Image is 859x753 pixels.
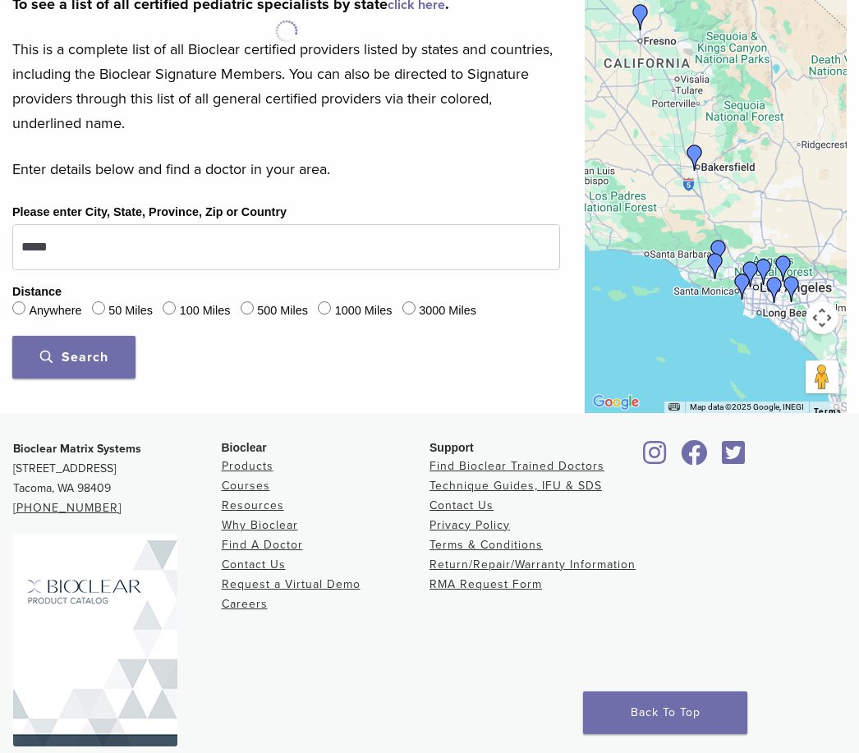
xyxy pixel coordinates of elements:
button: Search [12,336,136,379]
a: Resources [222,498,284,512]
span: Search [40,349,108,365]
a: Terms & Conditions [429,538,543,552]
div: Dr. Sandra Calleros [723,267,762,306]
button: Drag Pegman onto the map to open Street View [806,360,838,393]
a: Why Bioclear [222,518,298,532]
a: [PHONE_NUMBER] [13,501,122,515]
button: Keyboard shortcuts [668,402,680,413]
p: Enter details below and find a doctor in your area. [12,157,560,181]
div: Dr. Jeannie Molato [675,138,714,177]
span: Map data ©2025 Google, INEGI [690,402,804,411]
a: Bioclear [717,450,751,466]
div: Dr. Rajeev Prasher [772,269,811,309]
div: Dr. Justin Stout [699,233,738,273]
label: Please enter City, State, Province, Zip or Country [12,204,287,222]
strong: Bioclear Matrix Systems [13,442,141,456]
a: Careers [222,597,268,611]
a: Return/Repair/Warranty Information [429,558,636,572]
a: RMA Request Form [429,577,542,591]
label: 500 Miles [257,302,308,320]
legend: Distance [12,283,62,301]
p: This is a complete list of all Bioclear certified providers listed by states and countries, inclu... [12,37,560,135]
button: Map camera controls [806,301,838,334]
a: Find Bioclear Trained Doctors [429,459,604,473]
a: Technique Guides, IFU & SDS [429,479,602,493]
a: Back To Top [583,691,747,734]
p: [STREET_ADDRESS] Tacoma, WA 98409 [13,439,222,518]
a: Contact Us [429,498,494,512]
label: 1000 Miles [335,302,393,320]
span: Support [429,441,474,454]
a: Privacy Policy [429,518,510,532]
a: Find A Doctor [222,538,303,552]
img: Google [589,392,643,413]
label: 100 Miles [180,302,231,320]
a: Bioclear [638,450,673,466]
label: Anywhere [29,302,81,320]
a: Bioclear [676,450,714,466]
div: Dr. Philip Shindler [696,246,735,286]
img: Bioclear [13,534,177,746]
label: 50 Miles [108,302,153,320]
a: Terms (opens in new tab) [814,406,842,416]
div: Dr. Benjamin Lu [744,252,783,292]
div: Dr. Joy Helou [764,249,803,288]
a: Open this area in Google Maps (opens a new window) [589,392,643,413]
a: Request a Virtual Demo [222,577,361,591]
label: 3000 Miles [419,302,476,320]
a: Courses [222,479,270,493]
div: Dr. Henry Chung [755,270,794,310]
span: Bioclear [222,441,267,454]
a: Contact Us [222,558,286,572]
div: Dr. Henry Chung [731,255,770,294]
a: Products [222,459,273,473]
